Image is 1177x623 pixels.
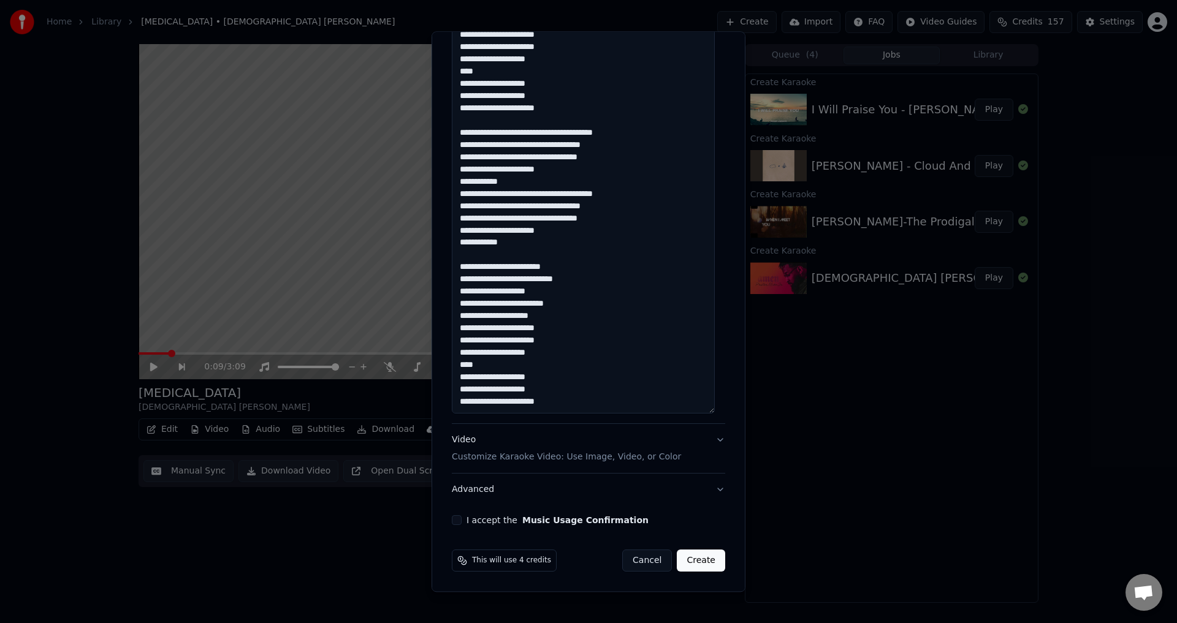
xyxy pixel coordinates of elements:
[522,516,649,525] button: I accept the
[622,550,672,572] button: Cancel
[452,425,725,474] button: VideoCustomize Karaoke Video: Use Image, Video, or Color
[452,474,725,506] button: Advanced
[472,556,551,566] span: This will use 4 credits
[677,550,725,572] button: Create
[467,516,649,525] label: I accept the
[452,434,681,464] div: Video
[452,451,681,464] p: Customize Karaoke Video: Use Image, Video, or Color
